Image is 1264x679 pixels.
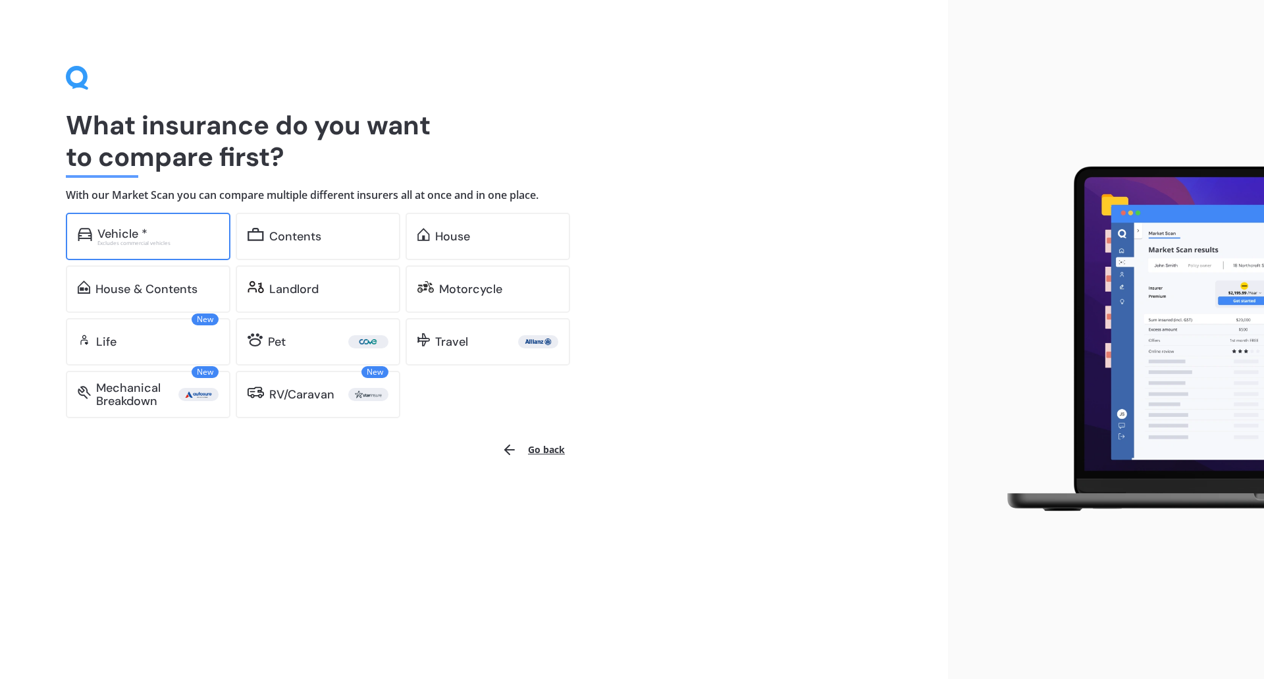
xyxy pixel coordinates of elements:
[248,281,264,294] img: landlord.470ea2398dcb263567d0.svg
[66,109,882,173] h1: What insurance do you want to compare first?
[78,228,92,241] img: car.f15378c7a67c060ca3f3.svg
[269,388,334,401] div: RV/Caravan
[181,388,216,401] img: Autosure.webp
[97,240,219,246] div: Excludes commercial vehicles
[66,188,882,202] h4: With our Market Scan you can compare multiple different insurers all at once and in one place.
[248,333,263,346] img: pet.71f96884985775575a0d.svg
[417,228,430,241] img: home.91c183c226a05b4dc763.svg
[78,281,90,294] img: home-and-contents.b802091223b8502ef2dd.svg
[417,333,430,346] img: travel.bdda8d6aa9c3f12c5fe2.svg
[988,159,1264,521] img: laptop.webp
[268,335,286,348] div: Pet
[435,230,470,243] div: House
[248,228,264,241] img: content.01f40a52572271636b6f.svg
[269,230,321,243] div: Contents
[435,335,468,348] div: Travel
[248,386,264,399] img: rv.0245371a01b30db230af.svg
[96,381,178,408] div: Mechanical Breakdown
[236,318,400,366] a: Pet
[96,335,117,348] div: Life
[95,283,197,296] div: House & Contents
[192,366,219,378] span: New
[417,281,434,294] img: motorbike.c49f395e5a6966510904.svg
[78,386,91,399] img: mbi.6615ef239df2212c2848.svg
[97,227,147,240] div: Vehicle *
[439,283,502,296] div: Motorcycle
[192,313,219,325] span: New
[269,283,319,296] div: Landlord
[351,388,386,401] img: Star.webp
[351,335,386,348] img: Cove.webp
[78,333,91,346] img: life.f720d6a2d7cdcd3ad642.svg
[494,434,573,466] button: Go back
[521,335,556,348] img: Allianz.webp
[361,366,388,378] span: New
